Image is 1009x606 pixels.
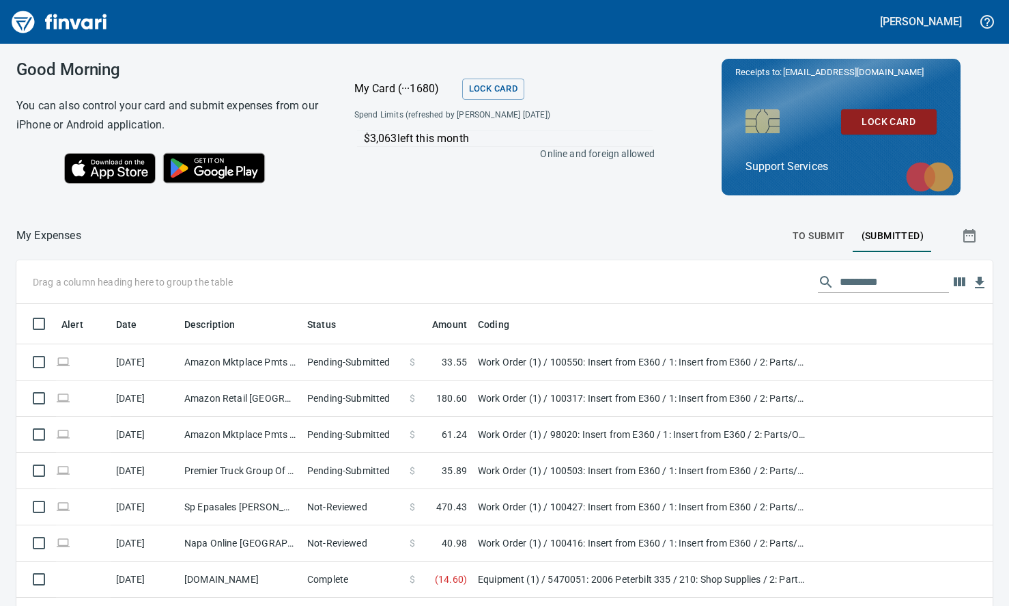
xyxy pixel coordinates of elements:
p: My Expenses [16,228,81,244]
span: Alert [61,316,101,333]
span: Status [307,316,336,333]
span: Amount [432,316,467,333]
span: 35.89 [442,464,467,478]
td: Pending-Submitted [302,453,404,489]
span: $ [410,500,415,514]
span: 61.24 [442,428,467,441]
td: Premier Truck Group Of Portland OR [179,453,302,489]
span: Online transaction [56,430,70,439]
td: Pending-Submitted [302,417,404,453]
span: Status [307,316,354,333]
td: Not-Reviewed [302,489,404,525]
button: Choose columns to display [949,272,969,292]
td: [DATE] [111,344,179,381]
button: Download table [969,273,990,293]
td: [DATE] [111,525,179,562]
img: mastercard.svg [899,155,961,199]
span: 180.60 [436,391,467,405]
td: [DATE] [111,381,179,417]
h5: [PERSON_NAME] [880,14,962,29]
p: Online and foreign allowed [343,147,655,161]
p: Drag a column heading here to group the table [33,275,233,289]
td: Equipment (1) / 5470051: 2006 Peterbilt 335 / 210: Shop Supplies / 2: Parts/Other [472,562,814,598]
p: $3,063 left this month [364,130,653,147]
button: Lock Card [841,109,937,135]
span: Online transaction [56,466,70,475]
img: Download on the App Store [64,153,156,184]
span: 33.55 [442,355,467,369]
td: Napa Online [GEOGRAPHIC_DATA] [GEOGRAPHIC_DATA] [179,525,302,562]
span: 470.43 [436,500,467,514]
span: 40.98 [442,536,467,550]
p: Support Services [745,159,937,175]
span: Alert [61,316,83,333]
span: Coding [478,316,527,333]
td: Amazon Retail [GEOGRAPHIC_DATA] [GEOGRAPHIC_DATA] [179,381,302,417]
span: Online transaction [56,502,70,511]
td: Work Order (1) / 100503: Insert from E360 / 1: Insert from E360 / 2: Parts/Other [472,453,814,489]
button: [PERSON_NAME] [877,11,965,32]
h6: You can also control your card and submit expenses from our iPhone or Android application. [16,96,320,135]
span: Date [116,316,137,333]
td: [DOMAIN_NAME] [179,562,302,598]
span: $ [410,536,415,550]
span: Online transaction [56,357,70,366]
td: Pending-Submitted [302,381,404,417]
td: [DATE] [111,417,179,453]
td: Work Order (1) / 100317: Insert from E360 / 1: Insert from E360 / 2: Parts/Other [472,381,814,417]
td: Amazon Mktplace Pmts [DOMAIN_NAME][URL] WA [179,417,302,453]
span: $ [410,355,415,369]
td: Work Order (1) / 98020: Insert from E360 / 1: Insert from E360 / 2: Parts/Other [472,417,814,453]
td: Work Order (1) / 100550: Insert from E360 / 1: Insert from E360 / 2: Parts/Other [472,344,814,381]
span: ( 14.60 ) [435,573,467,586]
span: Date [116,316,155,333]
span: Lock Card [469,81,517,97]
span: [EMAIL_ADDRESS][DOMAIN_NAME] [782,66,925,79]
img: Finvari [8,5,111,38]
td: Not-Reviewed [302,525,404,562]
td: Pending-Submitted [302,344,404,381]
button: Show transactions within a particular date range [949,219,993,252]
span: $ [410,428,415,441]
img: Get it on Google Play [156,146,273,191]
h3: Good Morning [16,60,320,79]
span: Coding [478,316,509,333]
td: Amazon Mktplace Pmts [DOMAIN_NAME][URL] WA [179,344,302,381]
span: Amount [414,316,467,333]
span: Description [184,316,236,333]
p: Receipts to: [735,66,947,79]
td: [DATE] [111,562,179,598]
span: Description [184,316,253,333]
span: Online transaction [56,538,70,547]
span: $ [410,573,415,586]
td: [DATE] [111,453,179,489]
p: My Card (···1680) [354,81,457,97]
span: (Submitted) [862,228,924,245]
td: Sp Epasales [PERSON_NAME] [GEOGRAPHIC_DATA] [179,489,302,525]
span: $ [410,464,415,478]
td: Complete [302,562,404,598]
span: Online transaction [56,394,70,402]
span: To Submit [793,228,845,245]
td: Work Order (1) / 100427: Insert from E360 / 1: Insert from E360 / 2: Parts/Other [472,489,814,525]
td: Work Order (1) / 100416: Insert from E360 / 1: Insert from E360 / 2: Parts/Other [472,525,814,562]
nav: breadcrumb [16,228,81,244]
span: Lock Card [852,113,926,130]
span: $ [410,391,415,405]
button: Lock Card [462,79,524,100]
td: [DATE] [111,489,179,525]
span: Spend Limits (refreshed by [PERSON_NAME] [DATE]) [354,109,601,122]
